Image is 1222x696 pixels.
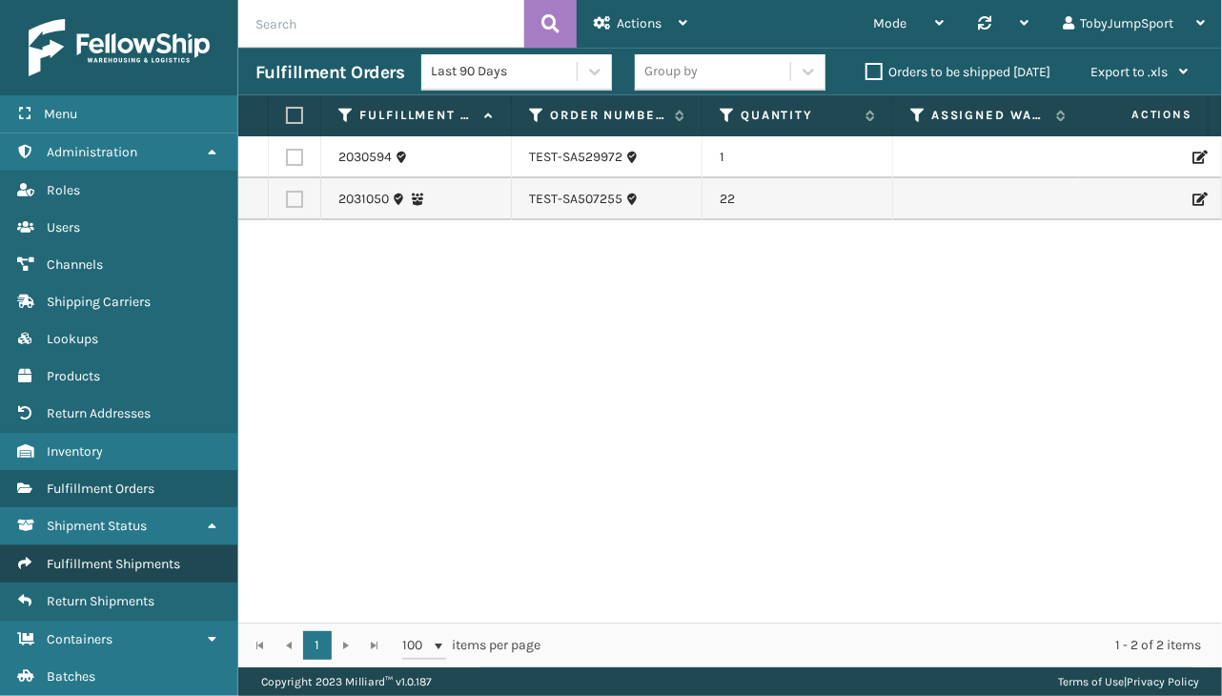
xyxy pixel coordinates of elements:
[529,190,622,209] a: TEST-SA507255
[1192,193,1204,206] i: Edit
[402,631,541,660] span: items per page
[431,62,579,82] div: Last 90 Days
[47,144,137,160] span: Administration
[261,667,432,696] p: Copyright 2023 Milliard™ v 1.0.187
[338,190,389,209] a: 2031050
[303,631,332,660] a: 1
[644,62,698,82] div: Group by
[47,256,103,273] span: Channels
[47,405,151,421] span: Return Addresses
[47,518,147,534] span: Shipment Status
[568,636,1201,655] div: 1 - 2 of 2 items
[1192,151,1204,164] i: Edit
[47,294,151,310] span: Shipping Carriers
[29,19,210,76] img: logo
[617,15,662,31] span: Actions
[529,148,622,167] a: TEST-SA529972
[550,107,665,124] label: Order Number
[255,61,404,84] h3: Fulfillment Orders
[741,107,856,124] label: Quantity
[338,148,392,167] a: 2030594
[47,668,95,685] span: Batches
[47,556,180,572] span: Fulfillment Shipments
[1127,675,1199,688] a: Privacy Policy
[1071,99,1204,131] span: Actions
[703,136,893,178] td: 1
[1090,64,1168,80] span: Export to .xls
[47,593,154,609] span: Return Shipments
[873,15,906,31] span: Mode
[47,368,100,384] span: Products
[47,331,98,347] span: Lookups
[866,64,1050,80] label: Orders to be shipped [DATE]
[1058,675,1124,688] a: Terms of Use
[44,106,77,122] span: Menu
[47,443,103,460] span: Inventory
[47,631,112,647] span: Containers
[703,178,893,220] td: 22
[1058,667,1199,696] div: |
[359,107,475,124] label: Fulfillment Order Id
[47,219,80,235] span: Users
[931,107,1047,124] label: Assigned Warehouse
[47,182,80,198] span: Roles
[47,481,154,497] span: Fulfillment Orders
[402,636,431,655] span: 100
